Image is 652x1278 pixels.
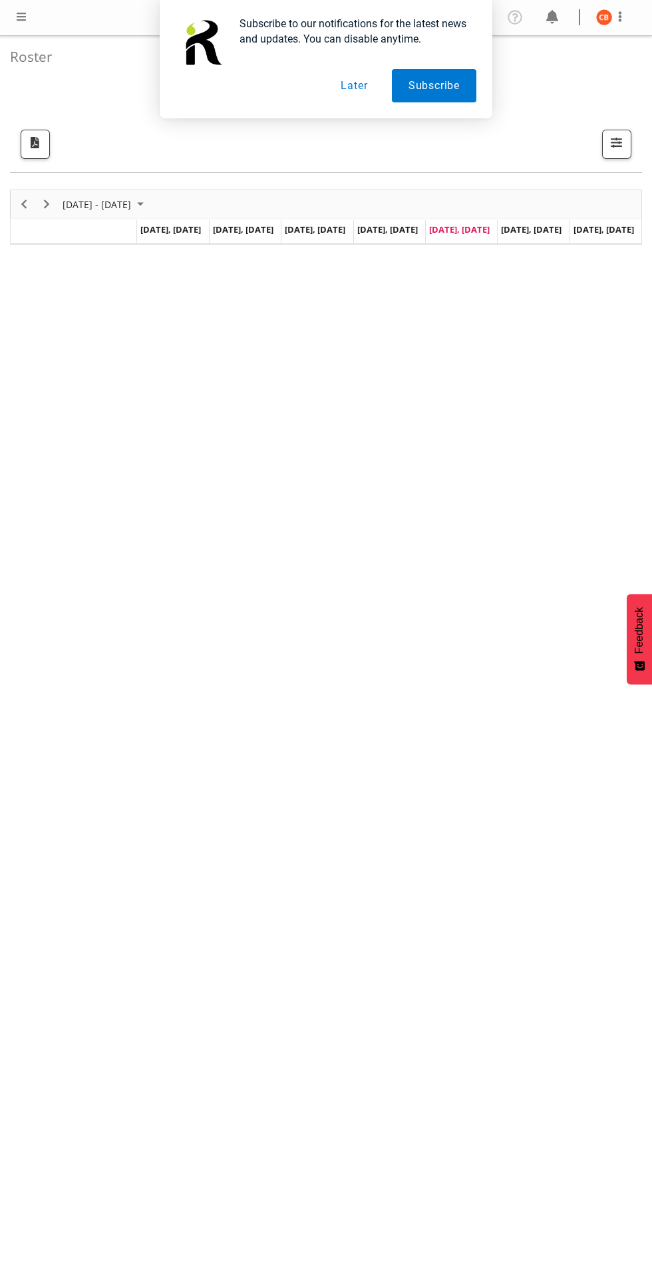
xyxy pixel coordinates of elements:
[21,130,50,159] button: Download a PDF of the roster according to the set date range.
[15,196,33,213] button: Previous
[140,223,201,235] span: [DATE], [DATE]
[10,190,642,245] div: Timeline Week of August 15, 2025
[61,196,132,213] span: [DATE] - [DATE]
[35,190,58,218] div: next period
[285,223,345,235] span: [DATE], [DATE]
[38,196,56,213] button: Next
[324,69,384,102] button: Later
[633,607,645,654] span: Feedback
[573,223,634,235] span: [DATE], [DATE]
[602,130,631,159] button: Filter Shifts
[392,69,476,102] button: Subscribe
[58,190,152,218] div: August 11 - 17, 2025
[61,196,150,213] button: August 2025
[501,223,562,235] span: [DATE], [DATE]
[229,16,476,47] div: Subscribe to our notifications for the latest news and updates. You can disable anytime.
[213,223,273,235] span: [DATE], [DATE]
[357,223,418,235] span: [DATE], [DATE]
[429,223,490,235] span: [DATE], [DATE]
[176,16,229,69] img: notification icon
[627,594,652,684] button: Feedback - Show survey
[13,190,35,218] div: previous period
